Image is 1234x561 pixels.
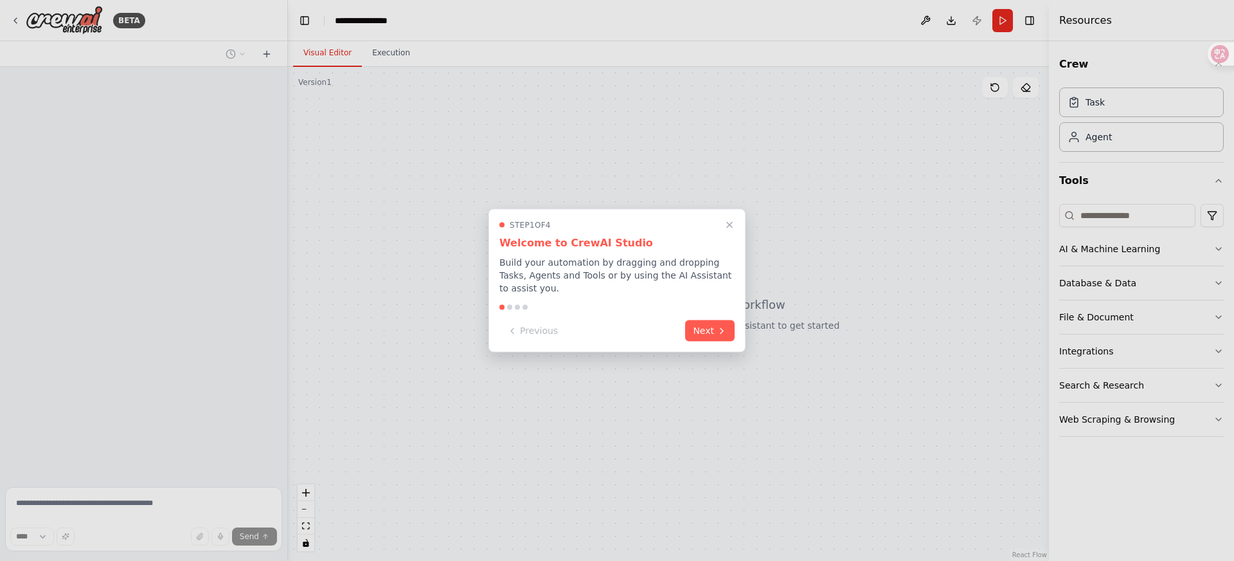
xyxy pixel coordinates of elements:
[499,320,566,342] button: Previous
[722,217,737,233] button: Close walkthrough
[510,220,551,230] span: Step 1 of 4
[296,12,314,30] button: Hide left sidebar
[499,235,735,251] h3: Welcome to CrewAI Studio
[685,320,735,342] button: Next
[499,256,735,295] p: Build your automation by dragging and dropping Tasks, Agents and Tools or by using the AI Assista...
